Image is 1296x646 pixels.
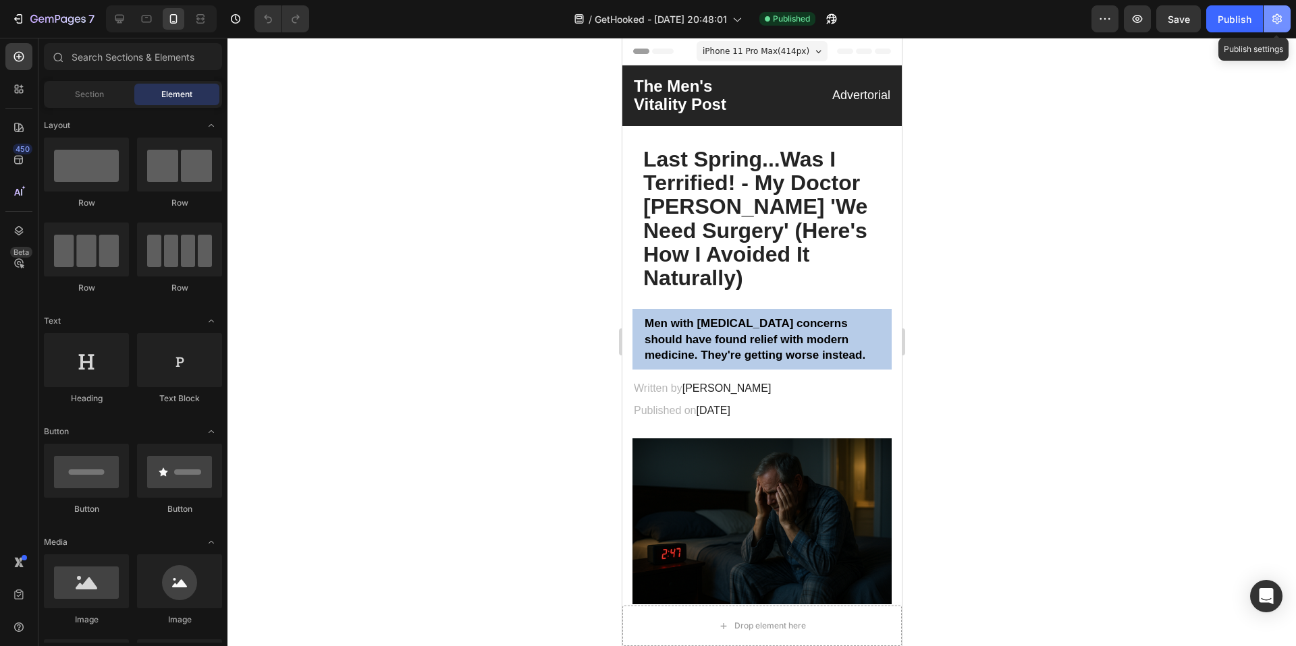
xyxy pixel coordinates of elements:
[137,503,222,515] div: Button
[75,88,104,100] span: Section
[44,536,67,548] span: Media
[622,38,902,646] iframe: Design area
[44,392,129,405] div: Heading
[1168,13,1190,25] span: Save
[13,144,32,154] div: 450
[1206,5,1263,32] button: Publish
[44,197,129,209] div: Row
[44,43,222,70] input: Search Sections & Elements
[773,13,810,25] span: Published
[44,614,129,626] div: Image
[137,197,222,209] div: Row
[200,421,222,442] span: Toggle open
[200,310,222,332] span: Toggle open
[137,614,222,626] div: Image
[44,425,69,438] span: Button
[200,115,222,136] span: Toggle open
[1218,12,1251,26] div: Publish
[88,11,94,27] p: 7
[589,12,592,26] span: /
[161,88,192,100] span: Element
[44,315,61,327] span: Text
[44,282,129,294] div: Row
[5,5,101,32] button: 7
[44,503,129,515] div: Button
[44,119,70,131] span: Layout
[137,282,222,294] div: Row
[1250,580,1282,612] div: Open Intercom Messenger
[254,5,309,32] div: Undo/Redo
[595,12,727,26] span: GetHooked - [DATE] 20:48:01
[137,392,222,405] div: Text Block
[10,247,32,258] div: Beta
[200,531,222,553] span: Toggle open
[1156,5,1201,32] button: Save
